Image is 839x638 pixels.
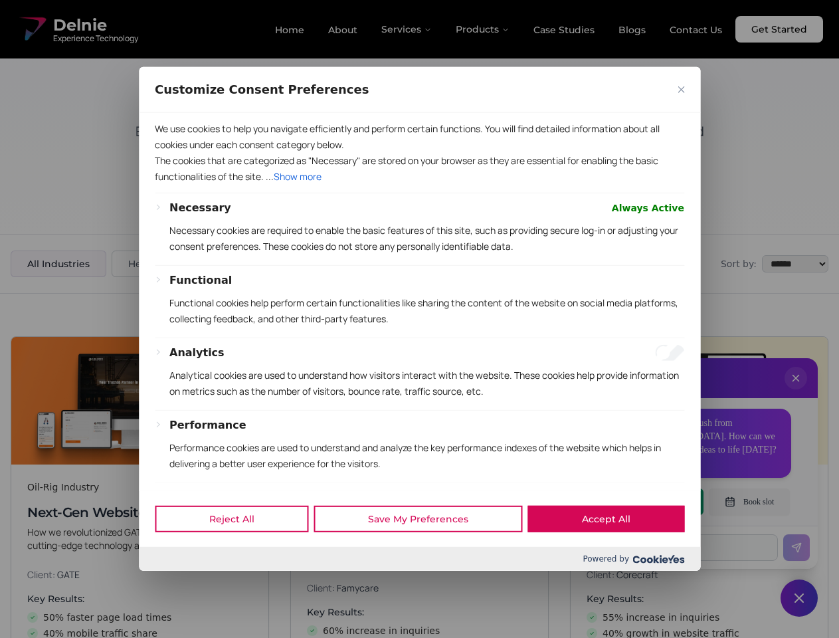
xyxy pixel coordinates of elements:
[655,345,684,361] input: Enable Analytics
[169,200,231,216] button: Necessary
[274,169,322,185] button: Show more
[169,272,232,288] button: Functional
[155,153,684,185] p: The cookies that are categorized as "Necessary" are stored on your browser as they are essential ...
[632,555,684,564] img: Cookieyes logo
[678,86,684,93] img: Close
[169,417,246,433] button: Performance
[314,506,522,532] button: Save My Preferences
[139,547,700,571] div: Powered by
[169,440,684,472] p: Performance cookies are used to understand and analyze the key performance indexes of the website...
[155,506,308,532] button: Reject All
[169,345,225,361] button: Analytics
[612,200,684,216] span: Always Active
[169,368,684,399] p: Analytical cookies are used to understand how visitors interact with the website. These cookies h...
[155,121,684,153] p: We use cookies to help you navigate efficiently and perform certain functions. You will find deta...
[169,223,684,255] p: Necessary cookies are required to enable the basic features of this site, such as providing secur...
[155,82,369,98] span: Customize Consent Preferences
[527,506,684,532] button: Accept All
[169,295,684,327] p: Functional cookies help perform certain functionalities like sharing the content of the website o...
